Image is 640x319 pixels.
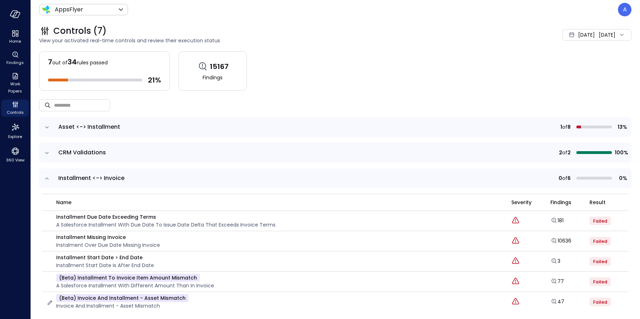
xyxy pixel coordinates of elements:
span: 7 [48,57,52,67]
span: 21 % [148,75,161,85]
span: of [562,174,567,182]
span: Controls [7,109,24,116]
span: Failed [593,259,607,265]
span: Result [590,198,606,206]
span: 1 [560,123,562,131]
span: Home [9,38,21,45]
div: Work Papers [1,71,29,95]
a: Explore findings [550,300,564,307]
a: Explore findings [550,280,564,287]
div: Findings [1,50,29,67]
span: Controls (7) [53,25,107,37]
p: Instalment over due date missing invoice [56,241,160,249]
span: of [562,123,567,131]
span: Severity [511,198,532,206]
span: CRM Validations [58,148,106,156]
span: 2 [567,149,571,156]
div: Explore [1,121,29,141]
button: expand row [43,149,50,156]
span: Failed [593,279,607,285]
p: A [623,5,627,14]
div: Controls [1,100,29,117]
span: name [56,198,71,206]
p: Installment Start Date > End Date [56,254,154,261]
a: 77 [550,278,564,285]
span: Findings [203,74,223,81]
a: 3 [550,257,560,265]
p: AppsFlyer [55,5,83,14]
span: Findings [6,59,24,66]
p: Installment Start Date is After End Date [56,261,154,269]
div: Critical [511,216,520,225]
span: Asset <-> Installment [58,123,120,131]
span: 34 [68,57,77,67]
span: 100% [615,149,627,156]
p: A Salesforce Installment with different amount than in invoice [56,282,214,289]
p: Installment missing Invoice [56,233,160,241]
div: Avi Brandwain [618,3,631,16]
span: 6 [567,174,571,182]
button: expand row [43,124,50,131]
span: Explore [8,133,22,140]
span: Failed [593,238,607,244]
span: Installment <-> Invoice [58,174,124,182]
a: Explore findings [550,219,564,226]
span: 8 [567,123,571,131]
span: View your activated real-time controls and review their execution status [39,37,457,44]
span: 360 View [6,156,25,164]
span: Failed [593,299,607,305]
div: Critical [511,236,520,246]
span: of [562,149,567,156]
p: Installment Due Date Exceeding Terms [56,213,276,221]
p: (beta) Invoice and installment - asset mismatch [56,294,188,302]
div: Critical [511,257,520,266]
span: 15167 [210,62,229,71]
div: Home [1,28,29,46]
a: Explore findings [550,239,571,246]
span: rules passed [77,59,108,66]
div: Critical [511,277,520,286]
a: Explore findings [550,259,560,266]
span: 2 [559,149,562,156]
p: Invoice and installment - asset mismatch [56,302,188,310]
div: Critical [511,297,520,307]
span: 13% [615,123,627,131]
p: A Salesforce Installment with Due Date to Issue Date Delta that Exceeds Invoice Terms [56,221,276,229]
span: 0% [615,174,627,182]
a: 10636 [550,237,571,244]
a: 47 [550,298,564,305]
span: out of [52,59,68,66]
a: 181 [550,217,564,224]
span: Work Papers [4,80,26,95]
span: Failed [593,218,607,224]
p: (beta) Installment To Invoice Item Amount Mismatch [56,274,200,282]
span: [DATE] [578,31,595,39]
button: expand row [43,175,50,182]
span: 0 [559,174,562,182]
span: Findings [550,198,571,206]
div: 360 View [1,145,29,164]
a: 15167Findings [178,51,247,91]
img: Icon [42,5,50,14]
